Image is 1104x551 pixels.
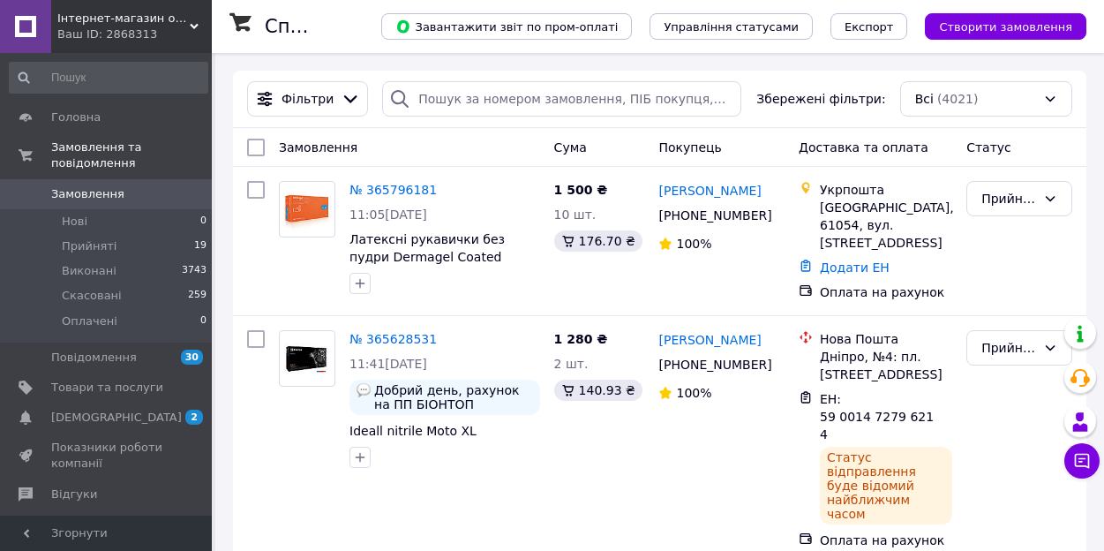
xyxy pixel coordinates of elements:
span: (4021) [937,92,979,106]
span: Створити замовлення [939,20,1072,34]
span: Оплачені [62,313,117,329]
span: Cума [554,140,587,155]
a: № 365628531 [349,332,437,346]
span: Виконані [62,263,116,279]
a: Латексні рукавички без пудри Dermagel Coated [349,232,505,264]
span: Нові [62,214,87,230]
span: 3743 [182,263,207,279]
span: 11:05[DATE] [349,208,427,222]
img: Фото товару [280,187,334,231]
img: Фото товару [280,338,334,378]
button: Експорт [830,13,908,40]
div: 176.70 ₴ [554,230,642,252]
span: Замовлення [51,186,124,202]
div: Оплата на рахунок [820,283,952,301]
span: Покупець [658,140,721,155]
span: 11:41[DATE] [349,357,427,371]
span: Добрий день, рахунок на ПП БІОНТОП 33974531 [374,383,533,411]
span: 30 [181,350,203,365]
span: Прийняті [62,238,116,254]
span: Показники роботи компанії [51,440,163,472]
div: Прийнято [981,189,1036,208]
a: [PERSON_NAME] [658,331,761,349]
span: Фільтри [282,90,334,108]
span: Експорт [845,20,894,34]
span: Статус [966,140,1011,155]
div: [PHONE_NUMBER] [655,352,770,377]
span: Управління статусами [664,20,799,34]
a: [PERSON_NAME] [658,182,761,200]
span: Замовлення [279,140,357,155]
div: Укрпошта [820,181,952,199]
a: Фото товару [279,330,335,387]
span: Доставка та оплата [799,140,928,155]
div: [GEOGRAPHIC_DATA], 61054, вул. [STREET_ADDRESS] [820,199,952,252]
button: Чат з покупцем [1064,443,1100,479]
div: Оплата на рахунок [820,532,952,549]
span: Скасовані [62,288,122,304]
button: Створити замовлення [925,13,1086,40]
div: Статус відправлення буде відомий найближчим часом [820,447,952,525]
div: Ваш ID: 2868313 [57,26,212,42]
div: Прийнято [981,338,1036,358]
div: Дніпро, №4: пл. [STREET_ADDRESS] [820,348,952,383]
span: 19 [194,238,207,254]
a: Фото товару [279,181,335,238]
span: ЕН: 59 0014 7279 6214 [820,392,934,442]
input: Пошук [9,62,208,94]
a: Додати ЕН [820,260,890,275]
span: 100% [676,237,711,251]
span: 2 шт. [554,357,589,371]
input: Пошук за номером замовлення, ПІБ покупця, номером телефону, Email, номером накладної [382,81,741,117]
a: № 365796181 [349,183,437,197]
span: 0 [200,214,207,230]
span: 100% [676,386,711,400]
span: Збережені фільтри: [756,90,885,108]
a: Ideall nitrile Moto XL [349,424,477,438]
span: 259 [188,288,207,304]
img: :speech_balloon: [357,383,371,397]
span: Завантажити звіт по пром-оплаті [395,19,618,34]
span: Товари та послуги [51,380,163,396]
span: 10 шт. [554,208,597,222]
a: Створити замовлення [907,19,1086,33]
span: 1 280 ₴ [554,332,608,346]
span: Інтернет-магазин одноразових рукавичок [57,11,190,26]
span: [DEMOGRAPHIC_DATA] [51,410,182,426]
span: Замовлення та повідомлення [51,140,212,171]
span: Повідомлення [51,350,137,366]
span: 1 500 ₴ [554,183,608,197]
span: Відгуки [51,487,97,502]
span: Всі [915,90,934,108]
div: Нова Пошта [820,330,952,348]
div: [PHONE_NUMBER] [655,203,770,228]
h1: Список замовлень [265,16,444,37]
span: Головна [51,109,101,125]
div: 140.93 ₴ [554,380,642,401]
span: 2 [185,410,203,425]
span: 0 [200,313,207,329]
button: Завантажити звіт по пром-оплаті [381,13,632,40]
button: Управління статусами [650,13,813,40]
